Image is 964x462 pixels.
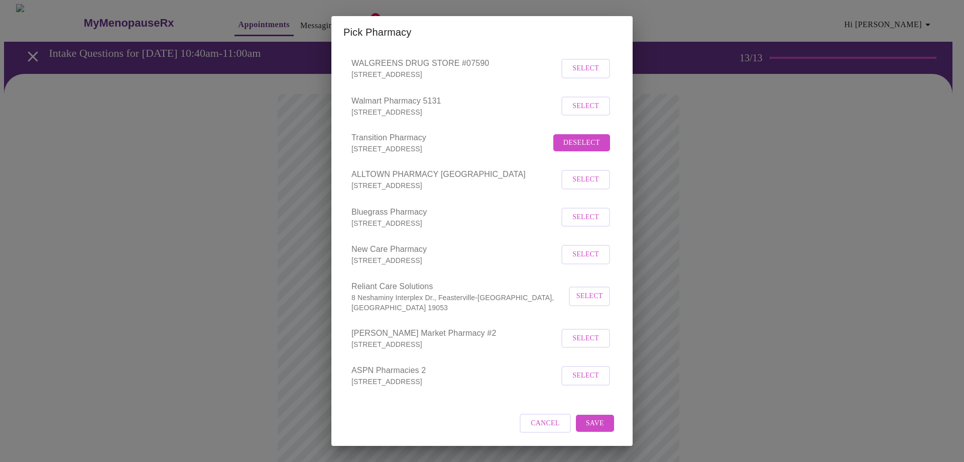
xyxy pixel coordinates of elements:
p: [STREET_ADDRESS] [351,377,559,387]
span: Transition Pharmacy [351,132,551,144]
button: Select [561,329,610,348]
span: Select [572,173,599,186]
p: [STREET_ADDRESS] [351,339,559,349]
button: Cancel [520,414,571,433]
p: [STREET_ADDRESS] [351,255,559,265]
span: Select [572,100,599,113]
button: Select [561,245,610,264]
span: ALLTOWN PHARMACY [GEOGRAPHIC_DATA] [351,168,559,180]
span: Save [586,417,604,430]
p: [STREET_ADDRESS] [351,107,559,117]
p: [STREET_ADDRESS] [351,180,559,191]
span: Bluegrass Pharmacy [351,206,559,218]
span: Select [572,211,599,224]
span: Select [580,290,599,303]
button: Select [561,208,610,227]
button: Select [561,366,610,386]
span: Deselect [563,137,600,149]
span: WALGREENS DRUG STORE #07590 [351,57,559,69]
span: New Care Pharmacy [351,243,559,255]
button: Deselect [553,134,610,152]
p: [STREET_ADDRESS] [351,218,559,228]
button: Select [561,97,610,116]
span: ASPN Pharmacies 2 [351,364,559,377]
button: Select [569,287,610,306]
h2: Pick Pharmacy [343,24,621,40]
span: Select [572,248,599,261]
span: Select [572,332,599,345]
p: [STREET_ADDRESS] [351,69,559,79]
span: [PERSON_NAME] Market Pharmacy #2 [351,327,559,339]
p: 8 Neshaminy Interplex Dr., Feasterville-[GEOGRAPHIC_DATA], [GEOGRAPHIC_DATA] 19053 [351,293,566,313]
p: [STREET_ADDRESS] [351,144,551,154]
span: Reliant Care Solutions [351,281,566,293]
button: Select [561,59,610,78]
span: Select [572,62,599,75]
span: Cancel [531,417,560,430]
button: Select [561,170,610,190]
button: Save [576,415,614,432]
span: Walmart Pharmacy 5131 [351,95,559,107]
span: Select [572,369,599,382]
